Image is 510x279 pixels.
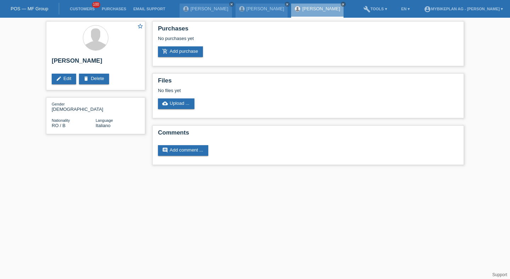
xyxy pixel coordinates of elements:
a: buildTools ▾ [360,7,391,11]
h2: Files [158,77,458,88]
span: Italiano [96,123,110,128]
i: close [230,2,233,6]
i: delete [83,76,89,81]
i: account_circle [424,6,431,13]
i: edit [56,76,62,81]
span: Romania / B / 09.09.2023 [52,123,66,128]
h2: Comments [158,129,458,140]
a: Email Support [130,7,169,11]
div: No purchases yet [158,36,458,46]
a: Support [492,272,507,277]
a: Customers [66,7,98,11]
a: cloud_uploadUpload ... [158,98,194,109]
div: No files yet [158,88,374,93]
i: star_border [137,23,143,29]
a: editEdit [52,74,76,84]
a: EN ▾ [398,7,413,11]
a: star_border [137,23,143,30]
a: close [229,2,234,7]
a: [PERSON_NAME] [191,6,228,11]
h2: [PERSON_NAME] [52,57,140,68]
i: build [363,6,370,13]
i: add_shopping_cart [162,49,168,54]
h2: Purchases [158,25,458,36]
a: deleteDelete [79,74,109,84]
a: close [341,2,346,7]
a: add_shopping_cartAdd purchase [158,46,203,57]
a: POS — MF Group [11,6,48,11]
a: Purchases [98,7,130,11]
i: close [285,2,289,6]
i: comment [162,147,168,153]
a: commentAdd comment ... [158,145,208,156]
span: Gender [52,102,65,106]
i: cloud_upload [162,101,168,106]
a: close [285,2,290,7]
span: Language [96,118,113,123]
a: [PERSON_NAME] [302,6,340,11]
i: close [341,2,345,6]
div: [DEMOGRAPHIC_DATA] [52,101,96,112]
a: account_circleMybikeplan AG - [PERSON_NAME] ▾ [420,7,506,11]
span: Nationality [52,118,70,123]
span: 100 [92,2,101,8]
a: [PERSON_NAME] [246,6,284,11]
